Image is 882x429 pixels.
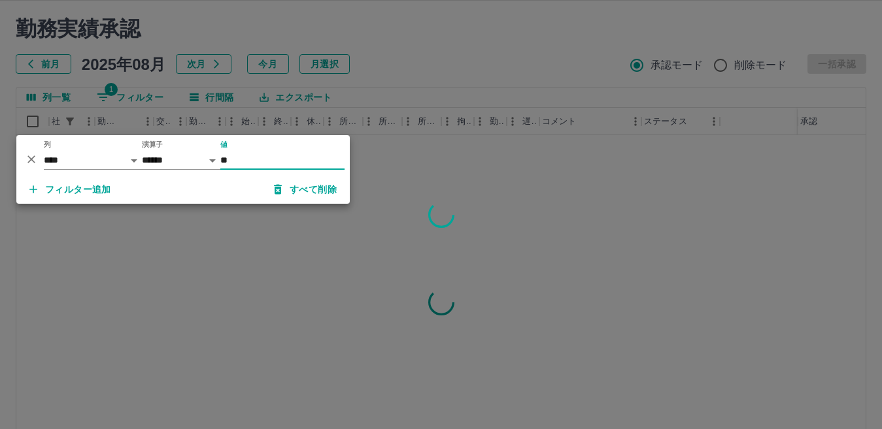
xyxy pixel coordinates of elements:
[142,140,163,150] label: 演算子
[220,140,228,150] label: 値
[263,178,347,201] button: すべて削除
[22,150,41,169] button: 削除
[44,140,51,150] label: 列
[19,178,122,201] button: フィルター追加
